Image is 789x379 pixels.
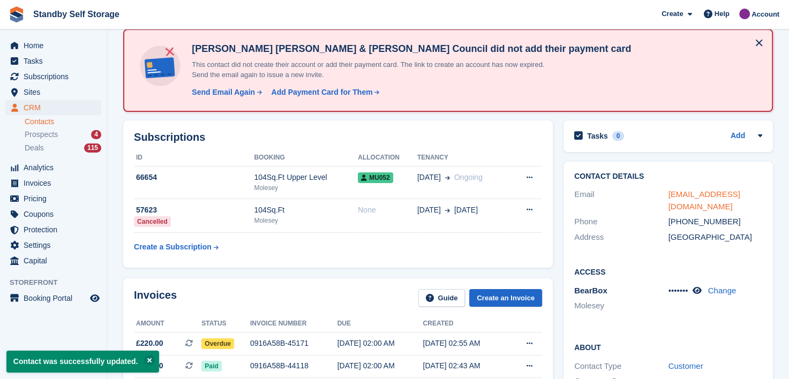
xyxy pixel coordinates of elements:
[24,191,88,206] span: Pricing
[574,231,668,244] div: Address
[423,315,509,332] th: Created
[192,87,255,98] div: Send Email Again
[358,172,393,183] span: MU052
[272,87,373,98] div: Add Payment Card for Them
[5,291,101,306] a: menu
[5,176,101,191] a: menu
[587,131,608,141] h2: Tasks
[739,9,750,19] img: Sue Ford
[574,286,607,295] span: BearBox
[715,9,730,19] span: Help
[24,238,88,253] span: Settings
[5,54,101,69] a: menu
[24,69,88,84] span: Subscriptions
[6,351,159,373] p: Contact was successfully updated.
[423,338,509,349] div: [DATE] 02:55 AM
[134,315,201,332] th: Amount
[84,143,101,153] div: 115
[5,207,101,222] a: menu
[668,361,703,370] a: Customer
[187,59,562,80] p: This contact did not create their account or add their payment card. The link to create an accoun...
[417,204,441,216] span: [DATE]
[201,315,250,332] th: Status
[5,160,101,175] a: menu
[254,149,358,166] th: Booking
[337,338,423,349] div: [DATE] 02:00 AM
[5,222,101,237] a: menu
[417,172,441,183] span: [DATE]
[134,241,212,253] div: Create a Subscription
[668,286,688,295] span: •••••••
[24,38,88,53] span: Home
[267,87,381,98] a: Add Payment Card for Them
[358,149,417,166] th: Allocation
[25,117,101,127] a: Contacts
[250,338,337,349] div: 0916A58B-45171
[25,129,101,140] a: Prospects 4
[574,360,668,373] div: Contact Type
[134,237,219,257] a: Create a Subscription
[5,191,101,206] a: menu
[134,172,254,183] div: 66654
[24,291,88,306] span: Booking Portal
[5,69,101,84] a: menu
[574,188,668,213] div: Email
[337,315,423,332] th: Due
[25,142,101,154] a: Deals 115
[24,176,88,191] span: Invoices
[574,216,668,228] div: Phone
[574,266,762,277] h2: Access
[88,292,101,305] a: Preview store
[454,204,478,216] span: [DATE]
[25,130,58,140] span: Prospects
[9,6,25,22] img: stora-icon-8386f47178a22dfd0bd8f6a31ec36ba5ce8667c1dd55bd0f319d3a0aa187defe.svg
[137,43,183,89] img: no-card-linked-e7822e413c904bf8b177c4d89f31251c4716f9871600ec3ca5bfc59e148c83f4.svg
[254,216,358,225] div: Molesey
[612,131,625,141] div: 0
[5,85,101,100] a: menu
[25,143,44,153] span: Deals
[418,289,465,307] a: Guide
[417,149,510,166] th: Tenancy
[24,160,88,175] span: Analytics
[187,43,631,55] h4: [PERSON_NAME] [PERSON_NAME] & [PERSON_NAME] Council did not add their payment card
[29,5,124,23] a: Standby Self Storage
[24,54,88,69] span: Tasks
[574,172,762,181] h2: Contact Details
[254,183,358,193] div: Molesey
[423,360,509,372] div: [DATE] 02:43 AM
[752,9,779,20] span: Account
[250,360,337,372] div: 0916A58B-44118
[254,204,358,216] div: 104Sq.Ft
[134,131,542,143] h2: Subscriptions
[24,207,88,222] span: Coupons
[254,172,358,183] div: 104Sq.Ft Upper Level
[469,289,542,307] a: Create an Invoice
[24,253,88,268] span: Capital
[201,338,234,349] span: Overdue
[358,204,417,216] div: None
[91,130,101,139] div: 4
[136,360,163,372] span: £220.00
[134,216,171,227] div: Cancelled
[337,360,423,372] div: [DATE] 02:00 AM
[10,277,107,288] span: Storefront
[662,9,683,19] span: Create
[5,38,101,53] a: menu
[134,204,254,216] div: 57623
[24,100,88,115] span: CRM
[136,338,163,349] span: £220.00
[668,216,763,228] div: [PHONE_NUMBER]
[5,238,101,253] a: menu
[24,85,88,100] span: Sites
[668,231,763,244] div: [GEOGRAPHIC_DATA]
[454,173,483,181] span: Ongoing
[5,100,101,115] a: menu
[24,222,88,237] span: Protection
[708,286,737,295] a: Change
[5,253,101,268] a: menu
[668,189,740,211] a: [EMAIL_ADDRESS][DOMAIN_NAME]
[574,300,668,312] li: Molesey
[731,130,745,142] a: Add
[250,315,337,332] th: Invoice number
